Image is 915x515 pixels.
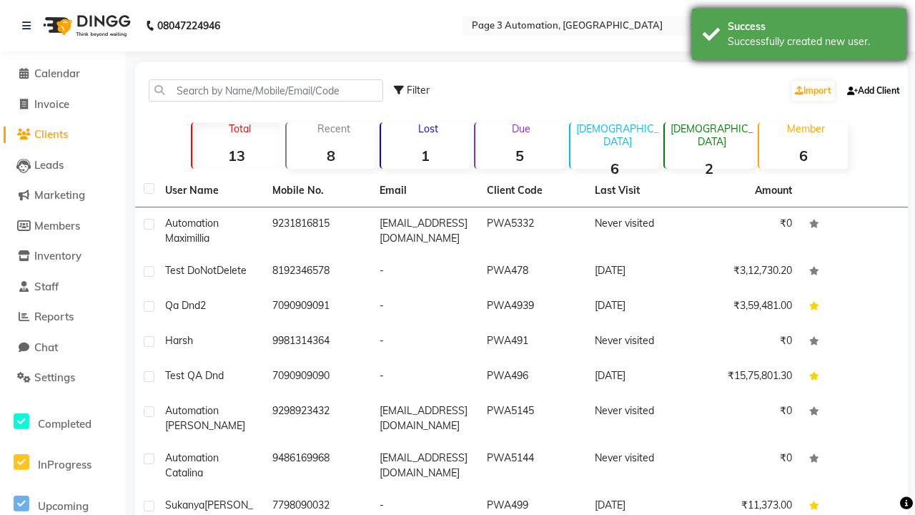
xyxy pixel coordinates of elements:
strong: 6 [570,160,659,177]
td: Never visited [586,207,693,255]
a: Chat [4,340,122,356]
td: 7090909090 [264,360,371,395]
p: Due [478,122,564,135]
span: Staff [34,280,59,293]
td: ₹0 [693,442,801,489]
th: User Name [157,175,264,207]
strong: 5 [475,147,564,165]
span: Clients [34,127,68,141]
td: - [371,325,478,360]
th: Last Visit [586,175,693,207]
td: [EMAIL_ADDRESS][DOMAIN_NAME] [371,207,478,255]
td: ₹0 [693,395,801,442]
p: [DEMOGRAPHIC_DATA] [671,122,753,148]
strong: 1 [381,147,470,165]
span: Test DoNotDelete [165,264,247,277]
span: Settings [34,371,75,384]
span: Harsh [165,334,193,347]
td: PWA4939 [478,290,585,325]
div: Successfully created new user. [728,34,896,49]
span: Automation Maximillia [165,217,219,245]
td: PWA478 [478,255,585,290]
td: Never visited [586,325,693,360]
td: [DATE] [586,360,693,395]
td: ₹0 [693,207,801,255]
span: Qa Dnd2 [165,299,206,312]
a: Reports [4,309,122,325]
th: Mobile No. [264,175,371,207]
a: Clients [4,127,122,143]
td: - [371,255,478,290]
span: Filter [407,84,430,97]
a: Leads [4,157,122,174]
span: Inventory [34,249,81,263]
td: 8192346578 [264,255,371,290]
a: Staff [4,279,122,295]
td: [EMAIL_ADDRESS][DOMAIN_NAME] [371,395,478,442]
td: PWA491 [478,325,585,360]
a: Import [791,81,835,101]
td: Never visited [586,442,693,489]
span: Marketing [34,188,85,202]
span: Upcoming [38,499,89,513]
a: Add Client [844,81,904,101]
strong: 8 [287,147,375,165]
td: [EMAIL_ADDRESS][DOMAIN_NAME] [371,442,478,489]
strong: 2 [665,160,753,177]
a: Settings [4,370,122,386]
td: [DATE] [586,255,693,290]
td: 9486169968 [264,442,371,489]
div: Success [728,19,896,34]
span: Completed [38,417,91,431]
span: Reports [34,310,74,323]
a: Marketing [4,187,122,204]
td: 9981314364 [264,325,371,360]
td: ₹3,12,730.20 [693,255,801,290]
td: PWA5332 [478,207,585,255]
a: Invoice [4,97,122,113]
p: Total [198,122,281,135]
td: 7090909091 [264,290,371,325]
td: - [371,360,478,395]
td: PWA496 [478,360,585,395]
th: Amount [746,175,801,207]
a: Inventory [4,248,122,265]
input: Search by Name/Mobile/Email/Code [149,79,383,102]
p: Recent [292,122,375,135]
span: Leads [34,158,64,172]
td: PWA5145 [478,395,585,442]
td: ₹0 [693,325,801,360]
td: ₹3,59,481.00 [693,290,801,325]
td: 9298923432 [264,395,371,442]
a: Calendar [4,66,122,82]
p: Member [765,122,848,135]
p: [DEMOGRAPHIC_DATA] [576,122,659,148]
span: Automation [PERSON_NAME] [165,404,245,432]
td: [DATE] [586,290,693,325]
span: Test QA Dnd [165,369,224,382]
p: Lost [387,122,470,135]
td: - [371,290,478,325]
b: 08047224946 [157,6,220,46]
span: InProgress [38,458,91,471]
span: Chat [34,340,58,354]
td: PWA5144 [478,442,585,489]
span: Calendar [34,67,80,80]
a: Members [4,218,122,235]
span: Sukanya [165,499,204,511]
td: 9231816815 [264,207,371,255]
span: Invoice [34,97,69,111]
td: Never visited [586,395,693,442]
th: Client Code [478,175,585,207]
th: Email [371,175,478,207]
strong: 6 [759,147,848,165]
span: Members [34,219,80,232]
td: ₹15,75,801.30 [693,360,801,395]
img: logo [36,6,134,46]
strong: 13 [192,147,281,165]
span: Automation Catalina [165,451,219,479]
